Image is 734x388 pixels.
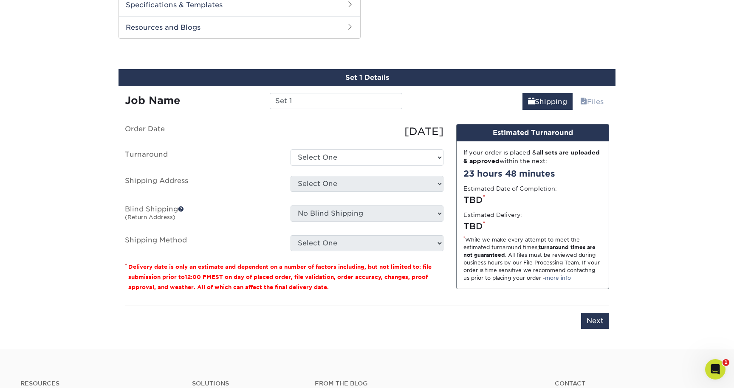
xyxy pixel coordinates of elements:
input: Next [581,313,609,329]
small: (Return Address) [125,214,175,220]
label: Turnaround [119,149,284,166]
label: Shipping Method [119,235,284,251]
label: Estimated Delivery: [463,211,522,219]
label: Blind Shipping [119,205,284,225]
div: Set 1 Details [119,69,615,86]
label: Order Date [119,124,284,139]
input: Enter a job name [270,93,402,109]
label: Shipping Address [119,176,284,195]
div: 23 hours 48 minutes [463,167,602,180]
small: Delivery date is only an estimate and dependent on a number of factors including, but not limited... [128,264,432,290]
label: Estimated Date of Completion: [463,184,557,193]
h2: Resources and Blogs [119,16,360,38]
h4: From the Blog [315,380,532,387]
a: more info [545,275,571,281]
span: 1 [723,359,729,366]
strong: Job Name [125,94,180,107]
span: files [580,98,587,106]
a: Shipping [522,93,573,110]
strong: turnaround times are not guaranteed [463,244,596,258]
a: Files [575,93,609,110]
div: While we make every attempt to meet the estimated turnaround times; . All files must be reviewed ... [463,236,602,282]
div: [DATE] [284,124,450,139]
a: Contact [555,380,714,387]
div: If your order is placed & within the next: [463,148,602,166]
span: shipping [528,98,535,106]
div: TBD [463,194,602,206]
span: 12:00 PM [185,274,212,280]
h4: Resources [20,380,179,387]
div: Estimated Turnaround [457,124,609,141]
h4: Solutions [192,380,302,387]
div: TBD [463,220,602,233]
iframe: Intercom live chat [705,359,726,380]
